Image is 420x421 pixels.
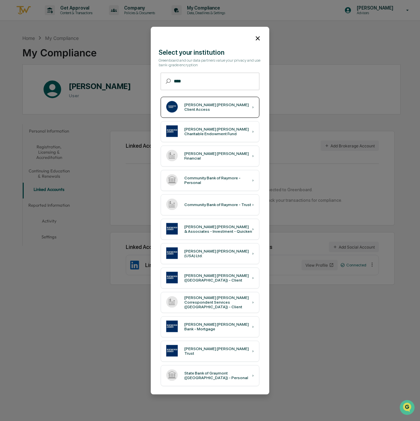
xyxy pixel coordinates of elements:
[166,198,178,210] img: Community Bank of Raymore - Trust
[166,272,178,283] img: Raymond James (Canada) - Client
[184,225,252,234] div: [PERSON_NAME] [PERSON_NAME] & Associates - Investment - Quicken
[252,251,254,256] div: ›
[184,103,252,112] div: [PERSON_NAME] [PERSON_NAME] Client Access
[4,93,44,105] a: 🔎Data Lookup
[252,349,254,353] div: ›
[252,105,254,109] div: ›
[166,101,178,112] img: Raymond James Client Access
[48,84,53,89] div: 🗄️
[184,273,252,283] div: [PERSON_NAME] [PERSON_NAME] ([GEOGRAPHIC_DATA]) - Client
[7,96,12,102] div: 🔎
[54,83,82,90] span: Attestations
[166,174,178,186] img: Community Bank of Raymore - Personal
[252,324,254,329] div: ›
[45,80,84,92] a: 🗄️Attestations
[46,111,80,117] a: Powered byPylon
[184,371,252,380] div: State Bank of Graymont ([GEOGRAPHIC_DATA]) - Personal
[252,373,254,378] div: ›
[166,296,178,308] img: Raymond James Correspondent Services (Canada) - Client
[166,247,178,259] img: Raymond James (USA) Ltd.
[166,223,178,234] img: Raymond James & Associates - Investment - Quicken
[159,58,261,67] div: Greenboard and our data partners value your privacy and use bank-grade encryption
[166,125,178,137] img: Raymond James Charitable Endowment Fund
[184,176,252,185] div: Community Bank of Raymore - Personal
[22,57,83,62] div: We're available if you need us!
[252,178,254,183] div: ›
[252,129,254,134] div: ›
[112,52,120,60] button: Start new chat
[166,320,178,332] img: Raymond James Bank - Mortgage
[252,300,254,305] div: ›
[13,83,42,90] span: Preclearance
[252,154,254,158] div: ›
[252,202,254,207] div: ›
[166,369,178,381] img: State Bank of Graymont (IL) - Personal
[184,322,252,331] div: [PERSON_NAME] [PERSON_NAME] Bank - Mortgage
[4,80,45,92] a: 🖐️Preclearance
[184,127,252,136] div: [PERSON_NAME] [PERSON_NAME] Charitable Endowment Fund
[7,50,18,62] img: 1746055101610-c473b297-6a78-478c-a979-82029cc54cd1
[166,150,178,161] img: Raymond James Financial
[252,227,254,231] div: ›
[159,48,261,56] div: Select your institution
[399,399,417,417] iframe: Open customer support
[184,346,252,356] div: [PERSON_NAME] [PERSON_NAME] Trust
[252,276,254,280] div: ›
[184,295,252,309] div: [PERSON_NAME] [PERSON_NAME] Correspondent Services ([GEOGRAPHIC_DATA]) - Client
[184,249,252,258] div: [PERSON_NAME] [PERSON_NAME] (USA) Ltd.
[184,151,252,161] div: [PERSON_NAME] [PERSON_NAME] Financial
[7,14,120,24] p: How can we help?
[13,96,41,102] span: Data Lookup
[166,345,178,356] img: Raymond James Trust
[66,112,80,117] span: Pylon
[7,84,12,89] div: 🖐️
[184,202,251,207] div: Community Bank of Raymore - Trust
[22,50,108,57] div: Start new chat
